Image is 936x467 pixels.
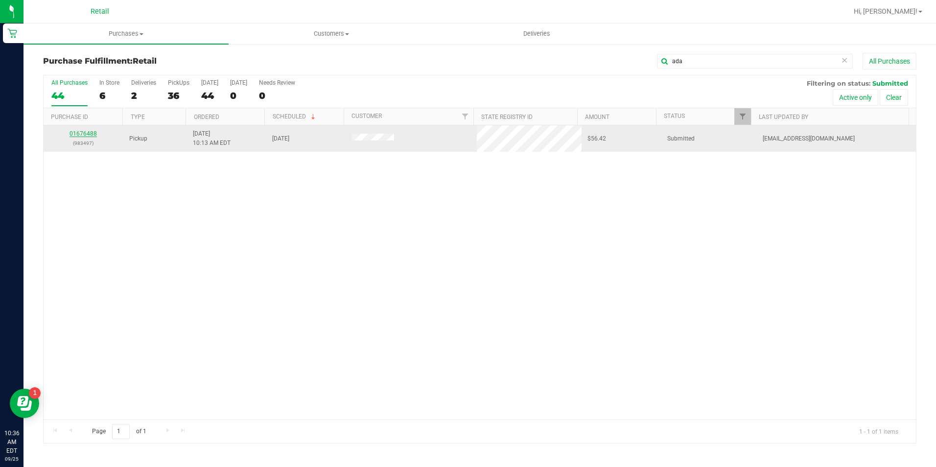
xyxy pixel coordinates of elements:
[7,28,17,38] inline-svg: Retail
[273,113,317,120] a: Scheduled
[201,90,218,101] div: 44
[131,114,145,120] a: Type
[880,89,908,106] button: Clear
[51,90,88,101] div: 44
[43,57,334,66] h3: Purchase Fulfillment:
[229,29,433,38] span: Customers
[129,134,147,143] span: Pickup
[194,114,219,120] a: Ordered
[229,23,434,44] a: Customers
[51,114,88,120] a: Purchase ID
[99,79,119,86] div: In Store
[667,134,695,143] span: Submitted
[99,90,119,101] div: 6
[230,90,247,101] div: 0
[457,108,473,125] a: Filter
[259,90,295,101] div: 0
[351,113,382,119] a: Customer
[481,114,533,120] a: State Registry ID
[201,79,218,86] div: [DATE]
[863,53,916,70] button: All Purchases
[70,130,97,137] a: 01676488
[84,424,154,439] span: Page of 1
[587,134,606,143] span: $56.42
[585,114,609,120] a: Amount
[872,79,908,87] span: Submitted
[657,54,853,69] input: Search Purchase ID, Original ID, State Registry ID or Customer Name...
[510,29,563,38] span: Deliveries
[131,79,156,86] div: Deliveries
[10,389,39,418] iframe: Resource center
[49,139,117,148] p: (983497)
[131,90,156,101] div: 2
[51,79,88,86] div: All Purchases
[168,90,189,101] div: 36
[168,79,189,86] div: PickUps
[23,29,229,38] span: Purchases
[664,113,685,119] a: Status
[4,455,19,463] p: 09/25
[851,424,906,439] span: 1 - 1 of 1 items
[91,7,109,16] span: Retail
[833,89,878,106] button: Active only
[434,23,639,44] a: Deliveries
[854,7,917,15] span: Hi, [PERSON_NAME]!
[272,134,289,143] span: [DATE]
[133,56,157,66] span: Retail
[841,54,848,67] span: Clear
[763,134,855,143] span: [EMAIL_ADDRESS][DOMAIN_NAME]
[193,129,231,148] span: [DATE] 10:13 AM EDT
[29,387,41,399] iframe: Resource center unread badge
[23,23,229,44] a: Purchases
[112,424,130,439] input: 1
[807,79,870,87] span: Filtering on status:
[4,429,19,455] p: 10:36 AM EDT
[734,108,750,125] a: Filter
[759,114,808,120] a: Last Updated By
[230,79,247,86] div: [DATE]
[259,79,295,86] div: Needs Review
